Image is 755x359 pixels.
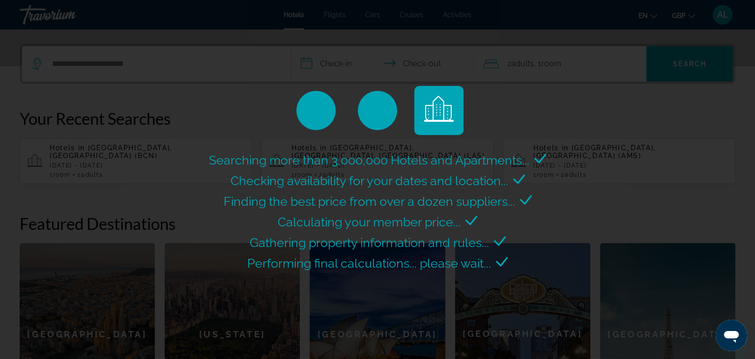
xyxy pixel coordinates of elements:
span: Calculating your member price... [278,215,461,229]
span: Checking availability for your dates and location... [231,173,508,188]
iframe: Button to launch messaging window [716,320,747,351]
span: Gathering property information and rules... [250,235,489,250]
span: Performing final calculations... please wait... [247,256,491,271]
span: Searching more than 3,000,000 Hotels and Apartments... [209,153,529,167]
span: Finding the best price from over a dozen suppliers... [224,194,515,209]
